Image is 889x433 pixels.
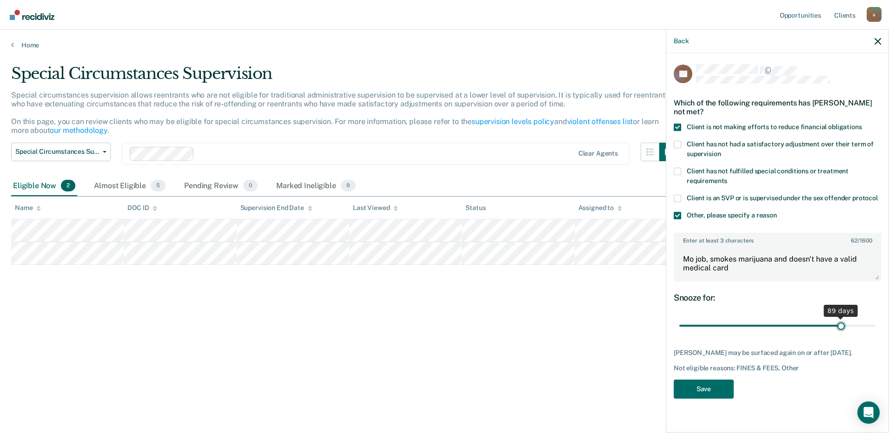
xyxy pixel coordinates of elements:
[674,380,734,399] button: Save
[92,176,167,197] div: Almost Eligible
[243,180,258,192] span: 0
[50,126,107,135] a: our methodology
[824,305,858,317] div: 89 days
[15,148,99,156] span: Special Circumstances Supervision
[274,176,358,197] div: Marked Ineligible
[15,204,41,212] div: Name
[674,91,881,124] div: Which of the following requirements has [PERSON_NAME] not met?
[675,234,880,244] label: Enter at least 3 characters
[687,211,777,219] span: Other, please specify a reason
[674,349,881,357] div: [PERSON_NAME] may be surfaced again on or after [DATE].
[10,10,54,20] img: Recidiviz
[857,401,880,424] div: Open Intercom Messenger
[687,167,849,184] span: Client has not fulfilled special conditions or treatment requirements
[851,237,858,244] span: 62
[687,123,862,131] span: Client is not making efforts to reduce financial obligations
[867,7,882,22] div: a
[240,204,312,212] div: Supervision End Date
[341,180,356,192] span: 9
[11,41,878,49] a: Home
[127,204,157,212] div: DOC ID
[151,180,166,192] span: 5
[851,237,872,244] span: / 1600
[687,194,878,202] span: Client is an SVP or is supervised under the sex offender protocol
[11,91,669,135] p: Special circumstances supervision allows reentrants who are not eligible for traditional administ...
[465,204,485,212] div: Status
[61,180,75,192] span: 2
[675,246,880,281] textarea: Mo job, smokes marijuana and doesn't have a valid medical card
[867,7,882,22] button: Profile dropdown button
[567,117,633,126] a: violent offenses list
[687,140,874,157] span: Client has not had a satisfactory adjustment over their term of supervision
[11,64,678,91] div: Special Circumstances Supervision
[353,204,398,212] div: Last Viewed
[578,204,622,212] div: Assigned to
[578,150,618,157] div: Clear agents
[471,117,554,126] a: supervision levels policy
[674,293,881,303] div: Snooze for:
[182,176,259,197] div: Pending Review
[674,37,689,45] button: Back
[674,364,881,372] div: Not eligible reasons: FINES & FEES, Other
[11,176,77,197] div: Eligible Now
